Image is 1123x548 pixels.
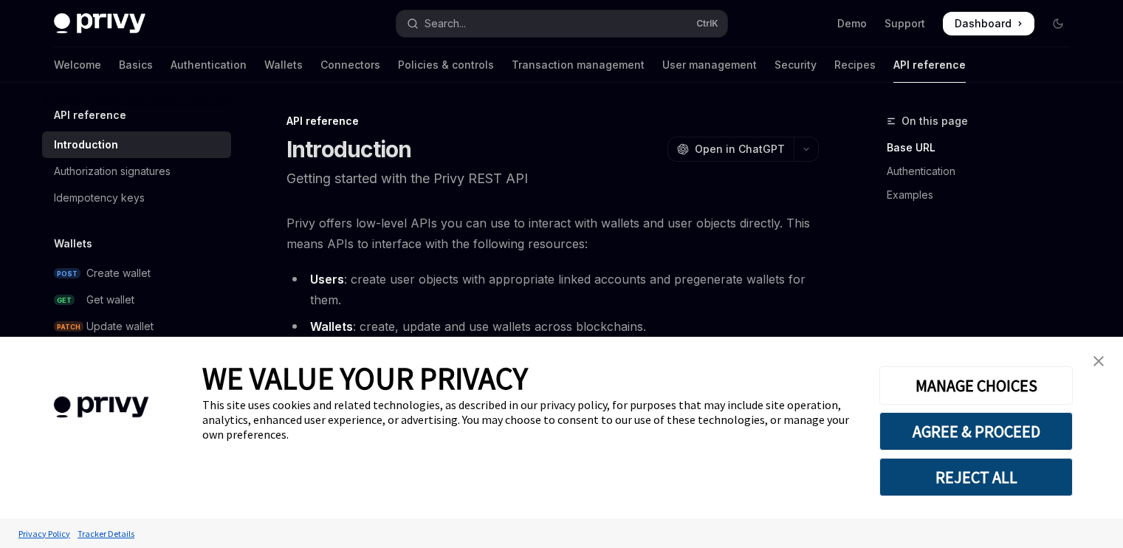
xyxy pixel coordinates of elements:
p: Getting started with the Privy REST API [286,168,819,189]
li: : create user objects with appropriate linked accounts and pregenerate wallets for them. [286,269,819,310]
strong: Users [310,272,344,287]
div: This site uses cookies and related technologies, as described in our privacy policy, for purposes... [202,397,857,442]
span: PATCH [54,321,83,332]
a: Dashboard [943,12,1034,35]
a: Basics [119,47,153,83]
div: Search... [425,15,466,32]
a: Connectors [320,47,380,83]
h1: Introduction [286,136,412,162]
div: Update wallet [86,318,154,335]
span: POST [54,268,80,279]
button: MANAGE CHOICES [879,366,1073,405]
button: AGREE & PROCEED [879,412,1073,451]
a: Support [885,16,925,31]
a: Base URL [887,136,1082,160]
li: : create, update and use wallets across blockchains. [286,316,819,337]
a: Authorization signatures [42,158,231,185]
button: Open in ChatGPT [667,137,794,162]
div: Get wallet [86,291,134,309]
a: Security [775,47,817,83]
a: API reference [893,47,966,83]
a: Authentication [887,160,1082,183]
span: On this page [902,112,968,130]
button: Open search [396,10,727,37]
a: Welcome [54,47,101,83]
div: Authorization signatures [54,162,171,180]
a: GETGet wallet [42,287,231,313]
a: User management [662,47,757,83]
span: Ctrl K [696,18,718,30]
strong: Wallets [310,319,353,334]
a: Examples [887,183,1082,207]
a: Authentication [171,47,247,83]
a: POSTCreate wallet [42,260,231,287]
button: REJECT ALL [879,458,1073,496]
span: Open in ChatGPT [695,142,785,157]
h5: API reference [54,106,126,124]
a: Tracker Details [74,521,138,547]
a: Recipes [834,47,876,83]
span: Privy offers low-level APIs you can use to interact with wallets and user objects directly. This ... [286,213,819,254]
img: close banner [1093,356,1104,366]
div: Idempotency keys [54,189,145,207]
div: API reference [286,114,819,129]
a: Wallets [264,47,303,83]
a: Privacy Policy [15,521,74,547]
div: Create wallet [86,264,151,282]
a: Introduction [42,131,231,158]
a: Policies & controls [398,47,494,83]
img: dark logo [54,13,145,34]
a: Idempotency keys [42,185,231,211]
span: GET [54,295,75,306]
a: PATCHUpdate wallet [42,313,231,340]
a: Transaction management [512,47,645,83]
button: Toggle dark mode [1046,12,1070,35]
img: company logo [22,375,180,439]
a: Demo [837,16,867,31]
h5: Wallets [54,235,92,253]
div: Introduction [54,136,118,154]
a: close banner [1084,346,1113,376]
span: WE VALUE YOUR PRIVACY [202,359,528,397]
span: Dashboard [955,16,1012,31]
